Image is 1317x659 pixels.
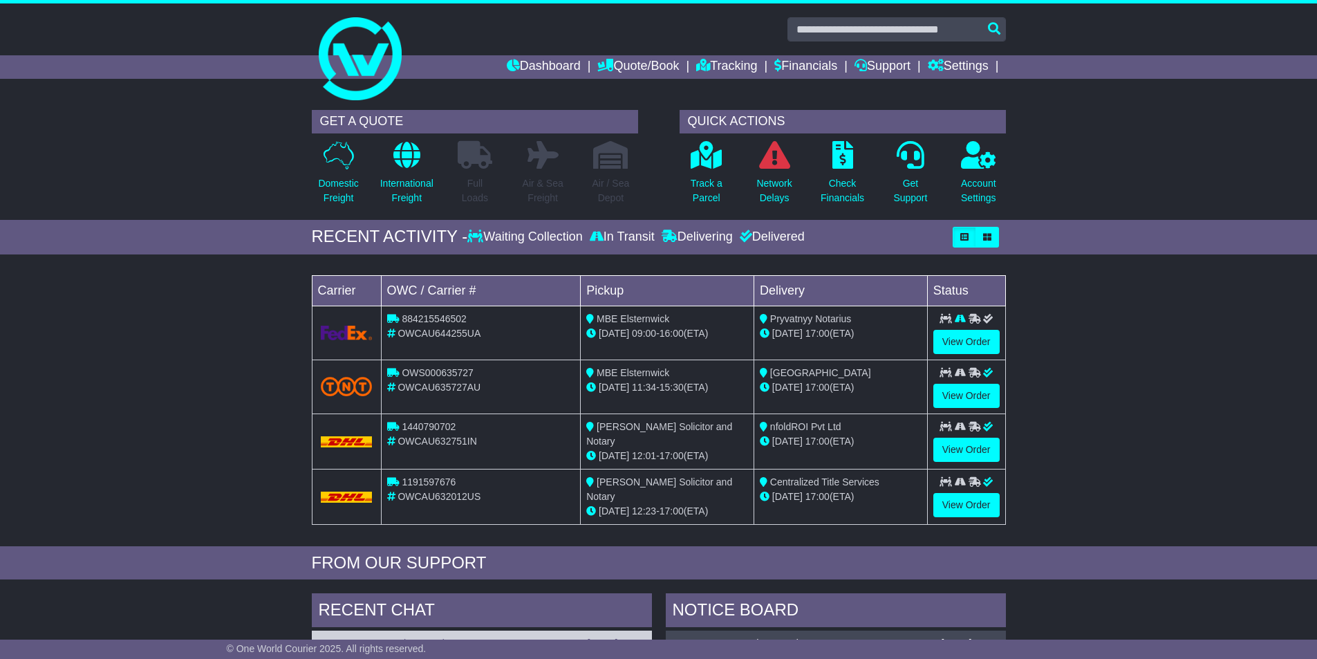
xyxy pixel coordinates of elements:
[321,436,373,447] img: DHL.png
[586,326,748,341] div: - (ETA)
[658,230,736,245] div: Delivering
[398,382,480,393] span: OWCAU635727AU
[312,593,652,631] div: RECENT CHAT
[507,55,581,79] a: Dashboard
[398,436,476,447] span: OWCAU632751IN
[592,176,630,205] p: Air / Sea Depot
[380,176,433,205] p: International Freight
[770,476,879,488] span: Centralized Title Services
[754,275,927,306] td: Delivery
[933,493,1000,517] a: View Order
[319,638,645,649] div: ( )
[960,140,997,213] a: AccountSettings
[599,382,629,393] span: [DATE]
[599,328,629,339] span: [DATE]
[660,505,684,517] span: 17:00
[586,380,748,395] div: - (ETA)
[928,55,989,79] a: Settings
[690,140,723,213] a: Track aParcel
[961,176,996,205] p: Account Settings
[380,140,434,213] a: InternationalFreight
[586,421,732,447] span: [PERSON_NAME] Solicitor and Notary
[927,275,1005,306] td: Status
[599,450,629,461] span: [DATE]
[772,382,803,393] span: [DATE]
[772,436,803,447] span: [DATE]
[893,140,928,213] a: GetSupport
[770,367,871,378] span: [GEOGRAPHIC_DATA]
[317,140,359,213] a: DomesticFreight
[691,176,722,205] p: Track a Parcel
[318,176,358,205] p: Domestic Freight
[402,476,456,488] span: 1191597676
[321,326,373,340] img: GetCarrierServiceLogo
[599,505,629,517] span: [DATE]
[805,436,830,447] span: 17:00
[933,330,1000,354] a: View Order
[632,382,656,393] span: 11:34
[805,328,830,339] span: 17:00
[760,326,922,341] div: (ETA)
[660,328,684,339] span: 16:00
[312,553,1006,573] div: FROM OUR SUPPORT
[774,55,837,79] a: Financials
[586,230,658,245] div: In Transit
[458,176,492,205] p: Full Loads
[467,230,586,245] div: Waiting Collection
[736,230,805,245] div: Delivered
[398,491,480,502] span: OWCAU632012US
[660,382,684,393] span: 15:30
[854,55,910,79] a: Support
[312,110,638,133] div: GET A QUOTE
[893,176,927,205] p: Get Support
[805,491,830,502] span: 17:00
[756,176,792,205] p: Network Delays
[673,638,999,649] div: ( )
[933,438,1000,462] a: View Order
[696,55,757,79] a: Tracking
[632,450,656,461] span: 12:01
[770,313,851,324] span: Pryvatnyy Notarius
[312,227,468,247] div: RECENT ACTIVITY -
[406,638,443,649] span: CGU SA
[760,490,922,504] div: (ETA)
[770,421,841,432] span: nfoldROI Pvt Ltd
[523,176,563,205] p: Air & Sea Freight
[597,367,669,378] span: MBE Elsternwick
[821,176,864,205] p: Check Financials
[586,476,732,502] span: [PERSON_NAME] Solicitor and Notary
[632,328,656,339] span: 09:00
[587,638,644,649] div: [DATE] 09:36
[673,638,756,649] a: OWCAU635727AU
[941,638,998,649] div: [DATE] 09:16
[319,638,402,649] a: OWCAU529718AU
[398,328,480,339] span: OWCAU644255UA
[586,504,748,519] div: - (ETA)
[758,638,796,649] span: QMS177
[597,55,679,79] a: Quote/Book
[660,450,684,461] span: 17:00
[402,421,456,432] span: 1440790702
[597,313,669,324] span: MBE Elsternwick
[402,313,466,324] span: 884215546502
[666,593,1006,631] div: NOTICE BOARD
[760,434,922,449] div: (ETA)
[586,449,748,463] div: - (ETA)
[381,275,581,306] td: OWC / Carrier #
[772,491,803,502] span: [DATE]
[632,505,656,517] span: 12:23
[760,380,922,395] div: (ETA)
[680,110,1006,133] div: QUICK ACTIONS
[227,643,427,654] span: © One World Courier 2025. All rights reserved.
[581,275,754,306] td: Pickup
[321,492,373,503] img: DHL.png
[402,367,474,378] span: OWS000635727
[756,140,792,213] a: NetworkDelays
[772,328,803,339] span: [DATE]
[820,140,865,213] a: CheckFinancials
[321,377,373,396] img: TNT_Domestic.png
[933,384,1000,408] a: View Order
[805,382,830,393] span: 17:00
[312,275,381,306] td: Carrier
